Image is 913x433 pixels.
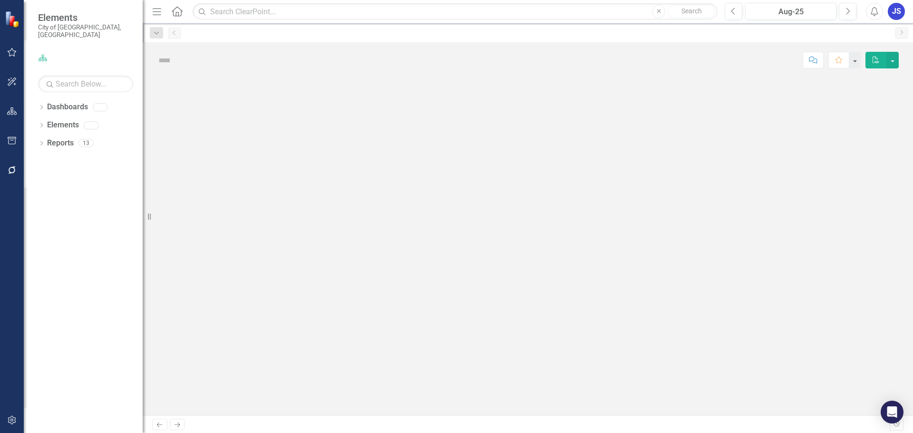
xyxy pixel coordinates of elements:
[748,6,833,18] div: Aug-25
[5,10,21,27] img: ClearPoint Strategy
[38,12,133,23] span: Elements
[38,76,133,92] input: Search Below...
[193,3,718,20] input: Search ClearPoint...
[47,120,79,131] a: Elements
[668,5,715,18] button: Search
[745,3,836,20] button: Aug-25
[681,7,702,15] span: Search
[38,23,133,39] small: City of [GEOGRAPHIC_DATA], [GEOGRAPHIC_DATA]
[157,53,172,68] img: Not Defined
[881,401,903,423] div: Open Intercom Messenger
[47,102,88,113] a: Dashboards
[47,138,74,149] a: Reports
[78,139,94,147] div: 13
[888,3,905,20] button: JS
